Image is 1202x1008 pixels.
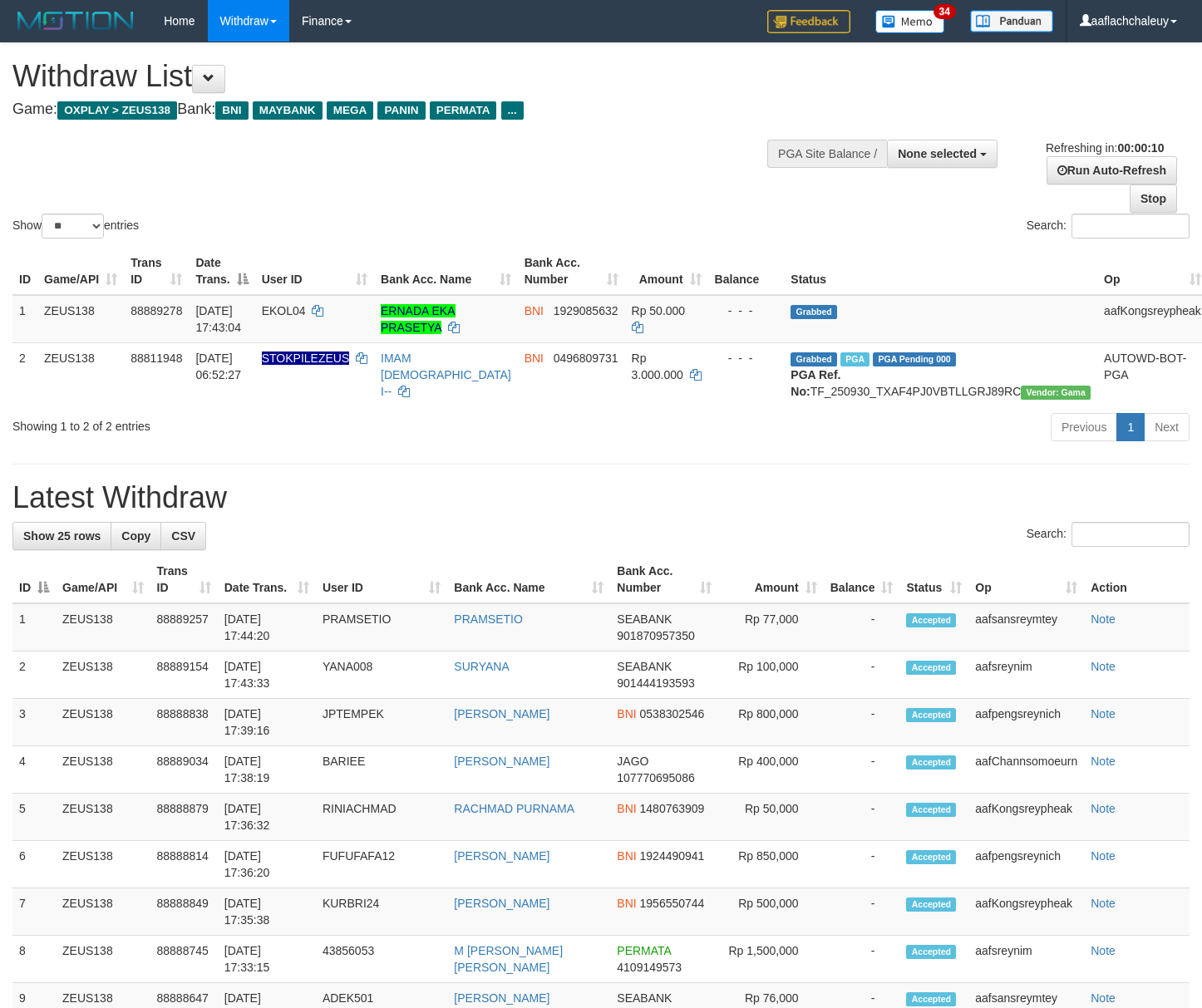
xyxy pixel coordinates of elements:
[42,214,104,238] select: Showentries
[617,676,694,690] span: Copy 901444193593 to clipboard
[377,101,425,120] span: PANIN
[968,746,1084,794] td: aafChannsomoeurn
[12,936,56,983] td: 8
[218,936,316,983] td: [DATE] 17:33:15
[1091,707,1116,720] a: Note
[189,248,254,295] th: Date Trans.: activate to sort column descending
[968,888,1084,936] td: aafKongsreypheak
[824,699,900,746] td: -
[454,849,549,863] a: [PERSON_NAME]
[554,352,618,365] span: Copy 0496809731 to clipboard
[525,304,544,317] span: BNI
[56,794,150,841] td: ZEUS138
[824,746,900,794] td: -
[1091,660,1116,673] a: Note
[374,248,518,295] th: Bank Acc. Name: activate to sort column ascending
[791,352,837,366] span: Grabbed
[968,841,1084,888] td: aafpengsreynich
[215,101,248,120] span: BNI
[824,888,900,936] td: -
[160,522,206,550] a: CSV
[501,101,524,120] span: ...
[262,304,306,317] span: EKOL04
[906,945,956,959] span: Accepted
[617,802,636,815] span: BNI
[316,841,447,888] td: FUFUFAFA12
[12,481,1190,514] h1: Latest Withdraw
[111,522,161,550] a: Copy
[718,841,824,888] td: Rp 850,000
[381,304,455,334] a: ERNADA EKA PRASETYA
[12,603,56,652] td: 1
[121,529,150,543] span: Copy
[12,342,37,406] td: 2
[518,248,625,295] th: Bank Acc. Number: activate to sort column ascending
[934,4,956,19] span: 34
[554,304,618,317] span: Copy 1929085632 to clipboard
[316,794,447,841] td: RINIACHMAD
[906,803,956,817] span: Accepted
[617,849,636,863] span: BNI
[525,352,544,365] span: BNI
[454,612,522,626] a: PRAMSETIO
[327,101,374,120] span: MEGA
[968,556,1084,603] th: Op: activate to sort column ascending
[824,841,900,888] td: -
[1130,184,1177,213] a: Stop
[218,746,316,794] td: [DATE] 17:38:19
[715,302,778,319] div: - - -
[150,794,218,841] td: 88888879
[767,140,887,168] div: PGA Site Balance /
[56,699,150,746] td: ZEUS138
[1091,849,1116,863] a: Note
[316,603,447,652] td: PRAMSETIO
[617,944,671,957] span: PERMATA
[56,556,150,603] th: Game/API: activate to sort column ascending
[1144,413,1190,441] a: Next
[454,897,549,910] a: [PERSON_NAME]
[718,888,824,936] td: Rp 500,000
[1091,802,1116,815] a: Note
[906,755,956,770] span: Accepted
[632,304,686,317] span: Rp 50.000
[37,295,124,343] td: ZEUS138
[12,60,785,93] h1: Withdraw List
[1071,214,1190,238] input: Search:
[150,888,218,936] td: 88888849
[718,699,824,746] td: Rp 800,000
[12,411,489,435] div: Showing 1 to 2 of 2 entries
[56,652,150,699] td: ZEUS138
[1091,755,1116,768] a: Note
[131,352,182,365] span: 88811948
[316,652,447,699] td: YANA008
[898,147,977,160] span: None selected
[824,603,900,652] td: -
[56,841,150,888] td: ZEUS138
[37,248,124,295] th: Game/API: activate to sort column ascending
[1046,141,1164,155] span: Refreshing in:
[454,707,549,720] a: [PERSON_NAME]
[218,603,316,652] td: [DATE] 17:44:20
[12,841,56,888] td: 6
[617,755,648,768] span: JAGO
[218,841,316,888] td: [DATE] 17:36:20
[791,305,837,319] span: Grabbed
[12,556,56,603] th: ID: activate to sort column descending
[968,794,1084,841] td: aafKongsreypheak
[873,352,956,366] span: PGA Pending
[1051,413,1117,441] a: Previous
[610,556,717,603] th: Bank Acc. Number: activate to sort column ascending
[791,368,840,398] b: PGA Ref. No:
[1084,556,1190,603] th: Action
[718,746,824,794] td: Rp 400,000
[12,214,139,238] label: Show entries
[640,849,705,863] span: Copy 1924490941 to clipboard
[218,652,316,699] td: [DATE] 17:43:33
[454,755,549,768] a: [PERSON_NAME]
[767,10,850,33] img: Feedback.jpg
[1071,522,1190,547] input: Search:
[195,352,241,381] span: [DATE] 06:52:27
[617,961,682,974] span: Copy 4109149573 to clipboard
[1091,897,1116,910] a: Note
[617,612,672,626] span: SEABANK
